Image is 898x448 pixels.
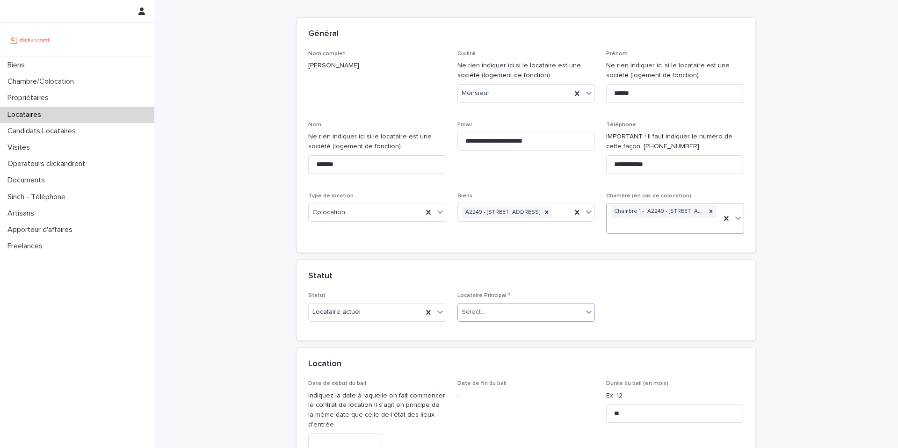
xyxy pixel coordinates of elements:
p: Propriétaires [4,94,56,102]
p: Chambre/Colocation [4,77,81,86]
p: Ne rien indiquer ici si le locataire est une société (logement de fonction) [457,61,595,80]
div: Chambre 1 - "A2249 - [STREET_ADDRESS]" [611,205,706,218]
h2: Général [308,29,339,39]
p: Indiquez la date à laquelle on fait commencer le contrat de location Il s'agit en principe de la ... [308,391,446,430]
span: Date de début du bail [308,381,366,386]
p: - [457,391,595,401]
ringover-84e06f14122c: IMPORTANT ! Il faut indiquer le numéro de cette façon : [606,133,732,150]
ringoverc2c-number-84e06f14122c: [PHONE_NUMBER] [644,143,699,150]
p: Visites [4,143,37,152]
h2: Location [308,359,341,369]
p: Documents [4,176,52,185]
span: Locataire Principal ? [457,293,511,298]
p: Freelances [4,242,50,251]
p: Artisans [4,209,42,218]
ringoverc2c-84e06f14122c: Call with Ringover [644,143,699,150]
span: Biens [457,193,472,199]
p: Apporteur d'affaires [4,225,80,234]
span: Téléphone [606,122,636,128]
p: Ne rien indiquer ici si le locataire est une société (logement de fonction) [308,132,446,152]
span: Civilité [457,51,476,57]
span: Statut [308,293,326,298]
p: Sinch - Téléphone [4,193,73,202]
span: Monsieur [462,88,490,98]
div: Select... [462,307,485,317]
span: Type de location [308,193,354,199]
p: [PERSON_NAME] [308,61,446,71]
span: Date de fin du bail [457,381,507,386]
span: Nom [308,122,321,128]
p: Ne rien indiquer ici si le locataire est une société (logement de fonction) [606,61,744,80]
span: Durée du bail (en mois) [606,381,668,386]
span: Nom complet [308,51,345,57]
span: Locataire actuel [312,307,361,317]
p: Operateurs clickandrent [4,159,93,168]
span: Prénom [606,51,628,57]
p: Ex: 12 [606,391,744,401]
h2: Statut [308,271,333,282]
p: Biens [4,61,32,70]
p: Locataires [4,110,49,119]
span: Chambre (en cas de colocation) [606,193,691,199]
span: Colocation [312,208,345,217]
div: A2249 - [STREET_ADDRESS] [463,206,542,219]
p: Candidats Locataires [4,127,83,136]
img: UCB0brd3T0yccxBKYDjQ [7,30,53,49]
span: Email [457,122,472,128]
